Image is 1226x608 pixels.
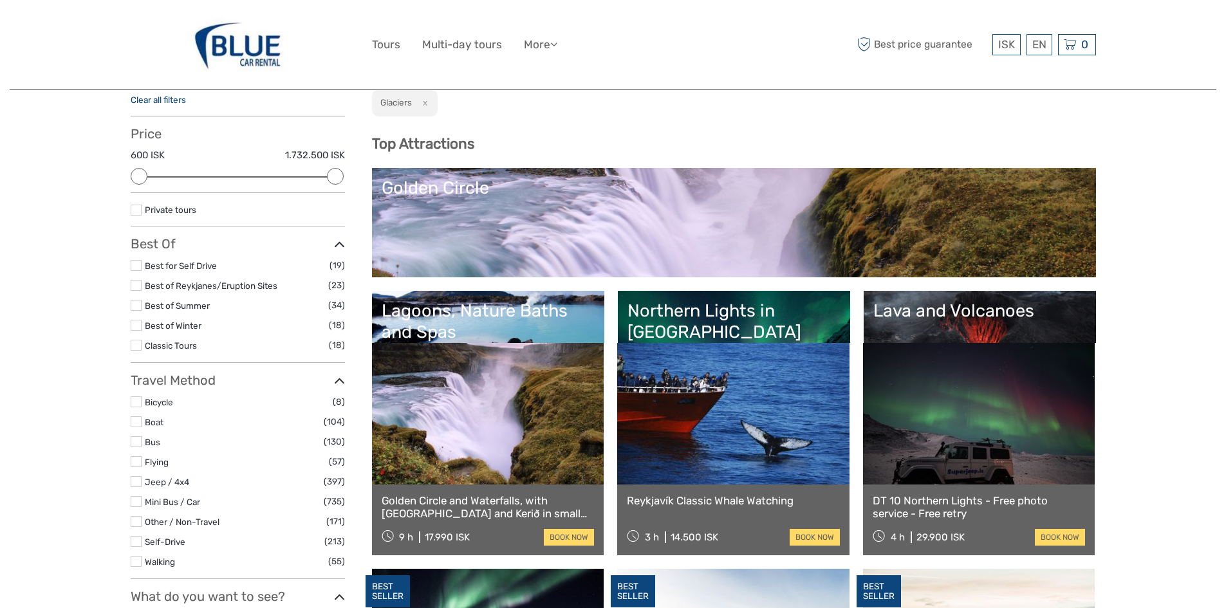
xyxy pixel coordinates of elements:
[857,575,901,607] div: BEST SELLER
[414,96,431,109] button: x
[188,10,288,80] img: 327-f1504865-485a-4622-b32e-96dd980bccfc_logo_big.jpg
[324,474,345,489] span: (397)
[145,557,175,567] a: Walking
[326,514,345,529] span: (171)
[382,494,595,520] a: Golden Circle and Waterfalls, with [GEOGRAPHIC_DATA] and Kerið in small group
[145,281,277,291] a: Best of Reykjanes/Eruption Sites
[131,95,186,105] a: Clear all filters
[131,126,345,142] h3: Price
[145,320,201,331] a: Best of Winter
[145,477,189,487] a: Jeep / 4x4
[611,575,655,607] div: BEST SELLER
[855,34,989,55] span: Best price guarantee
[998,38,1015,51] span: ISK
[671,531,718,543] div: 14.500 ISK
[891,531,905,543] span: 4 h
[372,135,474,152] b: Top Attractions
[627,494,840,507] a: Reykjavík Classic Whale Watching
[333,394,345,409] span: (8)
[1026,34,1052,55] div: EN
[324,494,345,509] span: (735)
[916,531,965,543] div: 29.900 ISK
[131,373,345,388] h3: Travel Method
[145,517,219,527] a: Other / Non-Travel
[324,434,345,449] span: (130)
[524,35,557,54] a: More
[131,589,345,604] h3: What do you want to see?
[328,298,345,313] span: (34)
[324,534,345,549] span: (213)
[145,457,169,467] a: Flying
[1079,38,1090,51] span: 0
[627,300,841,342] div: Northern Lights in [GEOGRAPHIC_DATA]
[873,494,1086,520] a: DT 10 Northern Lights - Free photo service - Free retry
[422,35,502,54] a: Multi-day tours
[324,414,345,429] span: (104)
[148,20,163,35] button: Open LiveChat chat widget
[382,178,1086,268] a: Golden Circle
[399,531,413,543] span: 9 h
[145,537,185,547] a: Self-Drive
[145,397,173,407] a: Bicycle
[329,338,345,353] span: (18)
[366,575,410,607] div: BEST SELLER
[18,23,145,33] p: We're away right now. Please check back later!
[873,300,1086,391] a: Lava and Volcanoes
[372,35,400,54] a: Tours
[380,97,412,107] h2: Glaciers
[131,149,165,162] label: 600 ISK
[328,554,345,569] span: (55)
[131,236,345,252] h3: Best Of
[627,300,841,391] a: Northern Lights in [GEOGRAPHIC_DATA]
[382,300,595,342] div: Lagoons, Nature Baths and Spas
[328,278,345,293] span: (23)
[382,300,595,391] a: Lagoons, Nature Baths and Spas
[329,454,345,469] span: (57)
[1035,529,1085,546] a: book now
[329,318,345,333] span: (18)
[145,205,196,215] a: Private tours
[790,529,840,546] a: book now
[145,437,160,447] a: Bus
[873,300,1086,321] div: Lava and Volcanoes
[145,340,197,351] a: Classic Tours
[544,529,594,546] a: book now
[145,417,163,427] a: Boat
[382,178,1086,198] div: Golden Circle
[145,261,217,271] a: Best for Self Drive
[330,258,345,273] span: (19)
[285,149,345,162] label: 1.732.500 ISK
[425,531,470,543] div: 17.990 ISK
[145,300,210,311] a: Best of Summer
[145,497,200,507] a: Mini Bus / Car
[645,531,659,543] span: 3 h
